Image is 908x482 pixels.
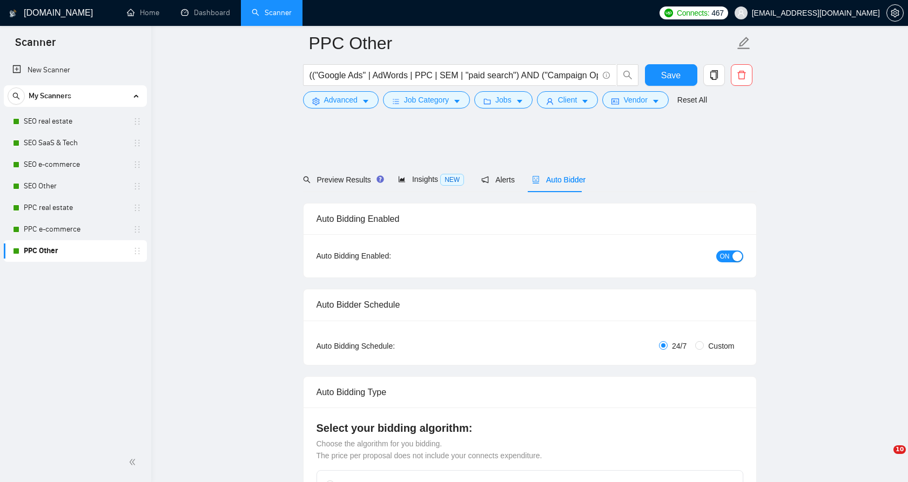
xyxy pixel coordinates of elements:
[677,94,707,106] a: Reset All
[617,64,638,86] button: search
[731,70,752,80] span: delete
[611,97,619,105] span: idcard
[645,64,697,86] button: Save
[317,250,459,262] div: Auto Bidding Enabled:
[8,92,24,100] span: search
[581,97,589,105] span: caret-down
[404,94,449,106] span: Job Category
[893,445,906,454] span: 10
[133,203,142,212] span: holder
[617,70,638,80] span: search
[731,64,752,86] button: delete
[516,97,523,105] span: caret-down
[481,176,489,184] span: notification
[127,8,159,17] a: homeHome
[704,70,724,80] span: copy
[720,250,730,262] span: ON
[652,97,660,105] span: caret-down
[398,175,464,184] span: Insights
[303,176,311,184] span: search
[481,175,515,184] span: Alerts
[24,240,126,262] a: PPC Other
[495,94,512,106] span: Jobs
[317,420,743,436] h4: Select your bidding algorithm:
[8,87,25,105] button: search
[664,9,673,17] img: upwork-logo.png
[623,94,647,106] span: Vendor
[29,85,71,107] span: My Scanners
[537,91,598,108] button: userClientcaret-down
[133,247,142,255] span: holder
[24,197,126,219] a: PPC real estate
[303,91,379,108] button: settingAdvancedcaret-down
[661,69,681,82] span: Save
[483,97,491,105] span: folder
[737,36,751,50] span: edit
[392,97,400,105] span: bars
[398,175,406,183] span: area-chart
[317,289,743,320] div: Auto Bidder Schedule
[703,64,725,86] button: copy
[24,175,126,197] a: SEO Other
[312,97,320,105] span: setting
[317,203,743,234] div: Auto Bidding Enabled
[24,111,126,132] a: SEO real estate
[603,72,610,79] span: info-circle
[310,69,598,82] input: Search Freelance Jobs...
[317,340,459,352] div: Auto Bidding Schedule:
[181,8,230,17] a: dashboardDashboard
[474,91,533,108] button: folderJobscaret-down
[309,30,735,57] input: Scanner name...
[12,59,138,81] a: New Scanner
[532,175,586,184] span: Auto Bidder
[24,219,126,240] a: PPC e-commerce
[558,94,577,106] span: Client
[6,35,64,57] span: Scanner
[133,182,142,191] span: holder
[133,139,142,147] span: holder
[737,9,745,17] span: user
[362,97,369,105] span: caret-down
[440,174,464,186] span: NEW
[133,117,142,126] span: holder
[303,175,381,184] span: Preview Results
[383,91,470,108] button: barsJob Categorycaret-down
[129,457,139,467] span: double-left
[133,160,142,169] span: holder
[704,340,738,352] span: Custom
[24,154,126,175] a: SEO e-commerce
[317,439,542,460] span: Choose the algorithm for you bidding. The price per proposal does not include your connects expen...
[375,174,385,184] div: Tooltip anchor
[24,132,126,154] a: SEO SaaS & Tech
[711,7,723,19] span: 467
[546,97,554,105] span: user
[532,176,540,184] span: robot
[9,5,17,22] img: logo
[453,97,461,105] span: caret-down
[317,377,743,408] div: Auto Bidding Type
[668,340,691,352] span: 24/7
[677,7,709,19] span: Connects:
[4,59,147,81] li: New Scanner
[887,9,903,17] span: setting
[871,445,897,471] iframe: Intercom live chat
[252,8,292,17] a: searchScanner
[886,9,904,17] a: setting
[133,225,142,234] span: holder
[602,91,668,108] button: idcardVendorcaret-down
[886,4,904,22] button: setting
[324,94,358,106] span: Advanced
[4,85,147,262] li: My Scanners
